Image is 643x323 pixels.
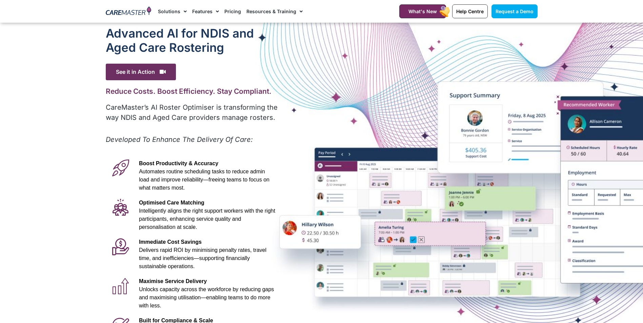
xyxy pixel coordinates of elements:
span: Automates routine scheduling tasks to reduce admin load and improve reliability—freeing teams to ... [139,169,269,191]
span: Optimised Care Matching [139,200,204,206]
h1: Advanced Al for NDIS and Aged Care Rostering [106,26,279,55]
span: What's New [408,8,437,14]
span: Delivers rapid ROI by minimising penalty rates, travel time, and inefficiencies—supporting financ... [139,247,266,269]
span: Request a Demo [496,8,534,14]
span: Maximise Service Delivery [139,278,207,284]
a: Request a Demo [491,4,538,18]
span: Help Centre [456,8,484,14]
span: Intelligently aligns the right support workers with the right participants, enhancing service qua... [139,208,275,230]
em: Developed To Enhance The Delivery Of Care: [106,135,253,144]
span: Boost Productivity & Accuracy [139,160,218,166]
a: What's New [399,4,446,18]
span: See it in Action [106,64,176,80]
img: CareMaster Logo [106,6,152,17]
span: Immediate Cost Savings [139,239,202,245]
a: Help Centre [452,4,488,18]
span: Unlocks capacity across the workforce by reducing gaps and maximising utilisation—enabling teams ... [139,286,274,308]
p: CareMaster’s AI Roster Optimiser is transforming the way NDIS and Aged Care providers manage rost... [106,102,279,123]
h2: Reduce Costs. Boost Efficiency. Stay Compliant. [106,87,279,95]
